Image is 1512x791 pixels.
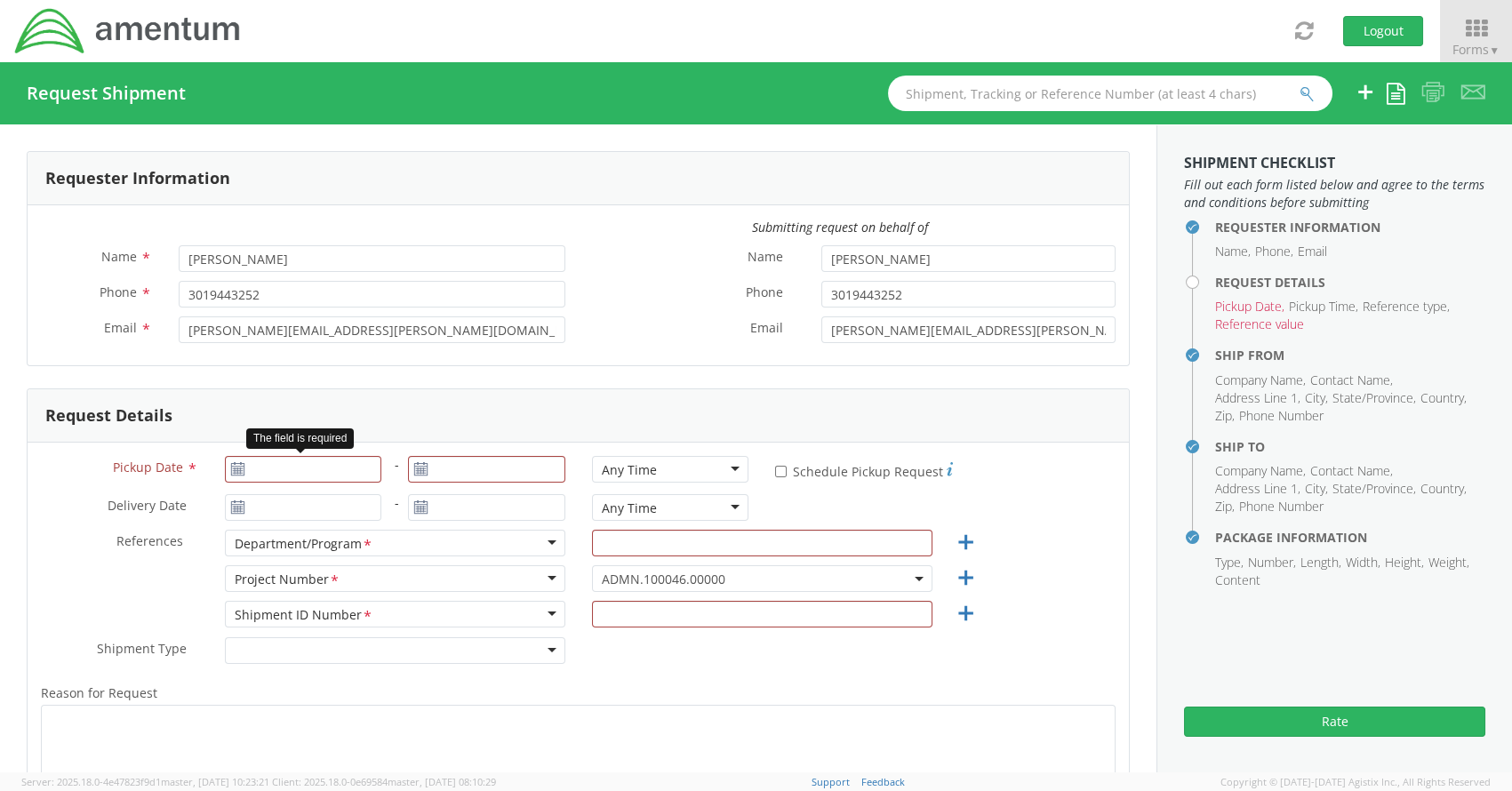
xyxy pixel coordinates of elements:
[1215,389,1300,407] li: Address Line 1
[388,775,496,788] span: master, [DATE] 08:10:29
[272,775,496,788] span: Client: 2025.18.0-0e69584
[1215,571,1260,589] li: Content
[1215,498,1235,515] li: Zip
[1215,220,1485,234] h4: Requester Information
[235,535,373,554] div: Department/Program
[45,407,172,425] h3: Request Details
[97,640,187,660] span: Shipment Type
[1363,298,1450,316] li: Reference type
[246,428,354,449] div: The field is required
[104,319,137,336] span: Email
[108,497,187,517] span: Delivery Date
[235,571,340,589] div: Project Number
[1255,243,1293,260] li: Phone
[775,466,787,477] input: Schedule Pickup Request
[1300,554,1341,571] li: Length
[13,6,243,56] img: dyn-intl-logo-049831509241104b2a82.png
[1489,43,1500,58] span: ▼
[1215,554,1244,571] li: Type
[1184,176,1485,212] span: Fill out each form listed below and agree to the terms and conditions before submitting
[1310,462,1393,480] li: Contact Name
[1420,480,1467,498] li: Country
[746,284,783,304] span: Phone
[1428,554,1469,571] li: Weight
[1215,531,1485,544] h4: Package Information
[748,248,783,268] span: Name
[888,76,1332,111] input: Shipment, Tracking or Reference Number (at least 4 chars)
[812,775,850,788] a: Support
[1332,480,1416,498] li: State/Province
[1289,298,1358,316] li: Pickup Time
[1215,276,1485,289] h4: Request Details
[1215,480,1300,498] li: Address Line 1
[1239,407,1324,425] li: Phone Number
[1248,554,1296,571] li: Number
[1184,156,1485,172] h3: Shipment Checklist
[1239,498,1324,515] li: Phone Number
[1298,243,1327,260] li: Email
[1215,407,1235,425] li: Zip
[161,775,269,788] span: master, [DATE] 10:23:21
[1220,775,1491,789] span: Copyright © [DATE]-[DATE] Agistix Inc., All Rights Reserved
[45,170,230,188] h3: Requester Information
[21,775,269,788] span: Server: 2025.18.0-4e47823f9d1
[775,459,953,481] label: Schedule Pickup Request
[1215,243,1251,260] li: Name
[750,319,783,340] span: Email
[1346,554,1380,571] li: Width
[235,606,373,625] div: Shipment ID Number
[1215,298,1284,316] li: Pickup Date
[602,571,923,587] span: ADMN.100046.00000
[1452,41,1500,58] span: Forms
[592,565,932,592] span: ADMN.100046.00000
[27,84,186,103] h4: Request Shipment
[1343,16,1423,46] button: Logout
[1420,389,1467,407] li: Country
[1305,480,1328,498] li: City
[116,532,183,549] span: References
[861,775,905,788] a: Feedback
[100,284,137,300] span: Phone
[752,219,928,236] i: Submitting request on behalf of
[1305,389,1328,407] li: City
[602,461,657,479] div: Any Time
[41,684,157,701] span: Reason for Request
[1215,440,1485,453] h4: Ship To
[113,459,183,475] span: Pickup Date
[1215,316,1304,333] li: Reference value
[1215,372,1306,389] li: Company Name
[1385,554,1424,571] li: Height
[101,248,137,265] span: Name
[1332,389,1416,407] li: State/Province
[1310,372,1393,389] li: Contact Name
[602,499,657,517] div: Any Time
[1184,707,1485,737] button: Rate
[1215,462,1306,480] li: Company Name
[1215,348,1485,362] h4: Ship From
